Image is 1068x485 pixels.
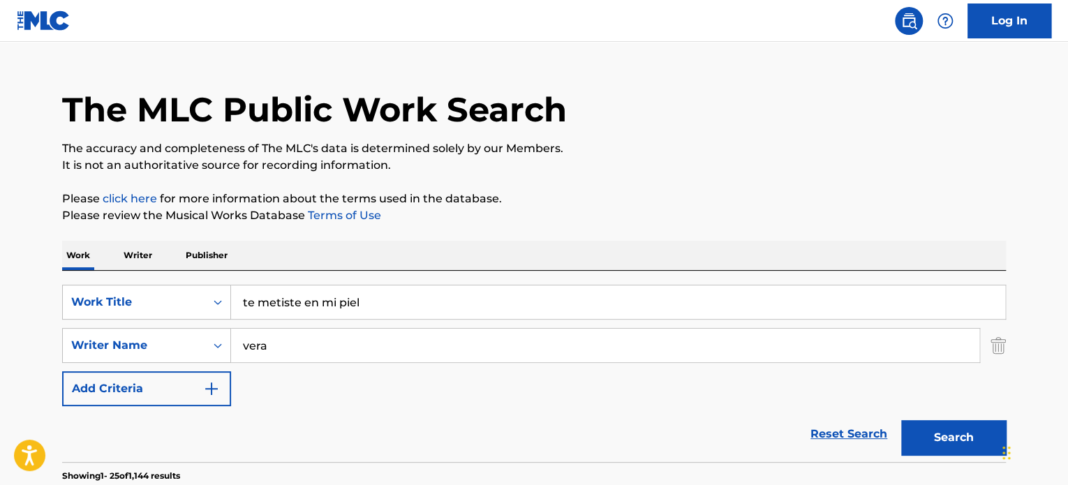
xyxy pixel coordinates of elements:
[998,418,1068,485] iframe: Chat Widget
[901,420,1006,455] button: Search
[103,192,157,205] a: click here
[62,191,1006,207] p: Please for more information about the terms used in the database.
[803,419,894,449] a: Reset Search
[895,7,923,35] a: Public Search
[62,371,231,406] button: Add Criteria
[62,285,1006,462] form: Search Form
[119,241,156,270] p: Writer
[62,140,1006,157] p: The accuracy and completeness of The MLC's data is determined solely by our Members.
[900,13,917,29] img: search
[62,157,1006,174] p: It is not an authoritative source for recording information.
[71,337,197,354] div: Writer Name
[991,328,1006,363] img: Delete Criterion
[17,10,71,31] img: MLC Logo
[931,7,959,35] div: Help
[203,380,220,397] img: 9d2ae6d4665cec9f34b9.svg
[62,241,94,270] p: Work
[71,294,197,311] div: Work Title
[967,3,1051,38] a: Log In
[937,13,954,29] img: help
[181,241,232,270] p: Publisher
[62,207,1006,224] p: Please review the Musical Works Database
[62,470,180,482] p: Showing 1 - 25 of 1,144 results
[62,89,567,130] h1: The MLC Public Work Search
[1002,432,1011,474] div: Drag
[305,209,381,222] a: Terms of Use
